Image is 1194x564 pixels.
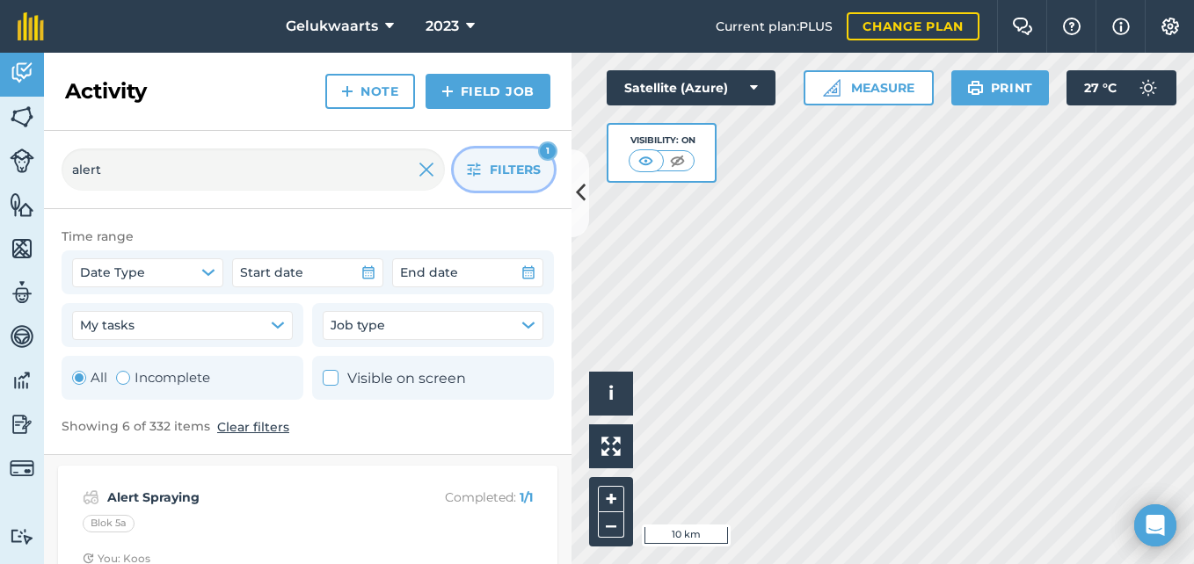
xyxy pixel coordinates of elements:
[1067,70,1176,105] button: 27 °C
[608,382,614,404] span: i
[598,512,624,538] button: –
[10,367,34,394] img: svg+xml;base64,PD94bWwgdmVyc2lvbj0iMS4wIiBlbmNvZGluZz0idXRmLTgiPz4KPCEtLSBHZW5lcmF0b3I6IEFkb2JlIE...
[62,417,210,437] span: Showing 6 of 332 items
[10,192,34,218] img: svg+xml;base64,PHN2ZyB4bWxucz0iaHR0cDovL3d3dy53My5vcmcvMjAwMC9zdmciIHdpZHRoPSI1NiIgaGVpZ2h0PSI2MC...
[10,60,34,86] img: svg+xml;base64,PD94bWwgdmVyc2lvbj0iMS4wIiBlbmNvZGluZz0idXRmLTgiPz4KPCEtLSBHZW5lcmF0b3I6IEFkb2JlIE...
[1134,504,1176,546] div: Open Intercom Messenger
[331,315,385,335] span: Job type
[83,515,135,532] div: Blok 5a
[823,79,841,97] img: Ruler icon
[10,235,34,262] img: svg+xml;base64,PHN2ZyB4bWxucz0iaHR0cDovL3d3dy53My5vcmcvMjAwMC9zdmciIHdpZHRoPSI1NiIgaGVpZ2h0PSI2MC...
[72,367,107,388] label: All
[18,12,44,40] img: fieldmargin Logo
[392,258,543,286] button: End date
[607,70,775,105] button: Satellite (Azure)
[240,263,303,282] span: Start date
[232,258,383,286] button: Start date
[1084,70,1117,105] span: 27 ° C
[1131,70,1166,105] img: svg+xml;base64,PD94bWwgdmVyc2lvbj0iMS4wIiBlbmNvZGluZz0idXRmLTgiPz4KPCEtLSBHZW5lcmF0b3I6IEFkb2JlIE...
[716,17,833,36] span: Current plan : PLUS
[217,417,289,437] button: Clear filters
[1160,18,1181,35] img: A cog icon
[72,258,223,286] button: Date Type
[10,528,34,545] img: svg+xml;base64,PD94bWwgdmVyc2lvbj0iMS4wIiBlbmNvZGluZz0idXRmLTgiPz4KPCEtLSBHZW5lcmF0b3I6IEFkb2JlIE...
[341,81,353,102] img: svg+xml;base64,PHN2ZyB4bWxucz0iaHR0cDovL3d3dy53My5vcmcvMjAwMC9zdmciIHdpZHRoPSIxNCIgaGVpZ2h0PSIyNC...
[847,12,979,40] a: Change plan
[454,148,554,191] button: Filters
[490,160,541,179] span: Filters
[666,152,688,170] img: svg+xml;base64,PHN2ZyB4bWxucz0iaHR0cDovL3d3dy53My5vcmcvMjAwMC9zdmciIHdpZHRoPSI1MCIgaGVpZ2h0PSI0MC...
[10,104,34,130] img: svg+xml;base64,PHN2ZyB4bWxucz0iaHR0cDovL3d3dy53My5vcmcvMjAwMC9zdmciIHdpZHRoPSI1NiIgaGVpZ2h0PSI2MC...
[589,372,633,416] button: i
[426,74,550,109] a: Field Job
[10,456,34,481] img: svg+xml;base64,PD94bWwgdmVyc2lvbj0iMS4wIiBlbmNvZGluZz0idXRmLTgiPz4KPCEtLSBHZW5lcmF0b3I6IEFkb2JlIE...
[286,16,378,37] span: Gelukwaarts
[520,489,533,505] strong: 1 / 1
[1061,18,1082,35] img: A question mark icon
[538,141,557,161] div: 1
[804,70,934,105] button: Measure
[10,148,34,173] img: svg+xml;base64,PD94bWwgdmVyc2lvbj0iMS4wIiBlbmNvZGluZz0idXRmLTgiPz4KPCEtLSBHZW5lcmF0b3I6IEFkb2JlIE...
[116,367,210,388] label: Incomplete
[107,488,386,507] strong: Alert Spraying
[441,81,454,102] img: svg+xml;base64,PHN2ZyB4bWxucz0iaHR0cDovL3d3dy53My5vcmcvMjAwMC9zdmciIHdpZHRoPSIxNCIgaGVpZ2h0PSIyNC...
[951,70,1050,105] button: Print
[83,553,94,564] img: Clock with arrow pointing clockwise
[601,437,621,456] img: Four arrows, one pointing top left, one top right, one bottom right and the last bottom left
[72,311,293,339] button: My tasks
[323,311,543,339] button: Job type
[635,152,657,170] img: svg+xml;base64,PHN2ZyB4bWxucz0iaHR0cDovL3d3dy53My5vcmcvMjAwMC9zdmciIHdpZHRoPSI1MCIgaGVpZ2h0PSI0MC...
[400,263,458,282] span: End date
[967,77,984,98] img: svg+xml;base64,PHN2ZyB4bWxucz0iaHR0cDovL3d3dy53My5vcmcvMjAwMC9zdmciIHdpZHRoPSIxOSIgaGVpZ2h0PSIyNC...
[62,148,445,191] input: Search for an activity
[10,411,34,437] img: svg+xml;base64,PD94bWwgdmVyc2lvbj0iMS4wIiBlbmNvZGluZz0idXRmLTgiPz4KPCEtLSBHZW5lcmF0b3I6IEFkb2JlIE...
[426,16,459,37] span: 2023
[323,367,466,390] label: Visible on screen
[1112,16,1130,37] img: svg+xml;base64,PHN2ZyB4bWxucz0iaHR0cDovL3d3dy53My5vcmcvMjAwMC9zdmciIHdpZHRoPSIxNyIgaGVpZ2h0PSIxNy...
[80,263,145,282] span: Date Type
[10,279,34,306] img: svg+xml;base64,PD94bWwgdmVyc2lvbj0iMS4wIiBlbmNvZGluZz0idXRmLTgiPz4KPCEtLSBHZW5lcmF0b3I6IEFkb2JlIE...
[598,486,624,512] button: +
[325,74,415,109] a: Note
[1012,18,1033,35] img: Two speech bubbles overlapping with the left bubble in the forefront
[629,134,695,148] div: Visibility: On
[65,77,147,105] h2: Activity
[419,159,434,180] img: svg+xml;base64,PHN2ZyB4bWxucz0iaHR0cDovL3d3dy53My5vcmcvMjAwMC9zdmciIHdpZHRoPSIyMiIgaGVpZ2h0PSIzMC...
[72,367,210,388] div: Toggle Activity
[80,315,135,335] span: My tasks
[62,227,554,246] div: Time range
[393,488,533,507] p: Completed :
[10,323,34,350] img: svg+xml;base64,PD94bWwgdmVyc2lvbj0iMS4wIiBlbmNvZGluZz0idXRmLTgiPz4KPCEtLSBHZW5lcmF0b3I6IEFkb2JlIE...
[83,487,99,508] img: svg+xml;base64,PD94bWwgdmVyc2lvbj0iMS4wIiBlbmNvZGluZz0idXRmLTgiPz4KPCEtLSBHZW5lcmF0b3I6IEFkb2JlIE...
